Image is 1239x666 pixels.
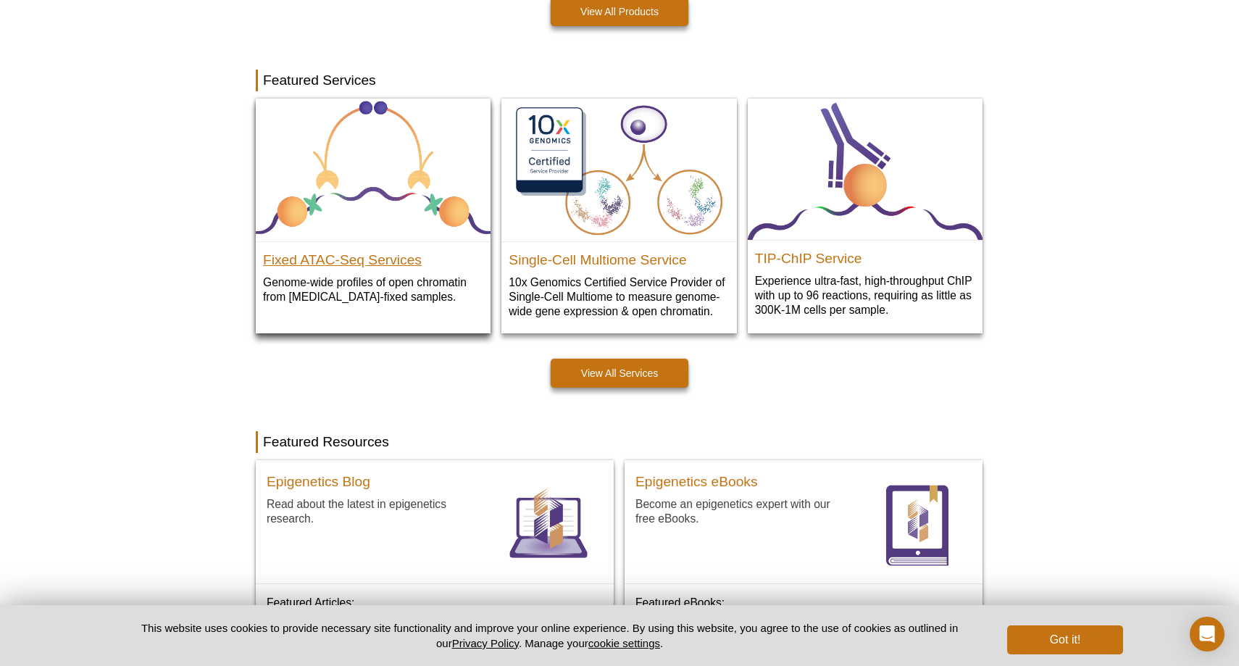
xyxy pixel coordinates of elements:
h2: Fixed ATAC-Seq Services [263,246,483,267]
h2: Single-Cell Multiome Service [509,246,729,267]
div: Open Intercom Messenger [1190,617,1225,652]
img: Blog [494,471,603,580]
a: Single-Cell Multiome Servicee Single-Cell Multiome Service 10x Genomics Certified Service Provide... [501,99,736,334]
p: Become an epigenetics expert with our free eBooks. [635,496,852,526]
img: Single-Cell Multiome Servicee [501,99,736,242]
a: Privacy Policy [452,637,519,649]
a: eBooks [863,471,972,583]
h2: TIP-ChIP Service [755,244,975,266]
img: Fixed ATAC-Seq Services [256,99,491,242]
button: cookie settings [588,637,660,649]
p: Featured Articles: [267,595,603,610]
h2: Featured Services [256,70,983,91]
h2: Featured Resources [256,431,983,453]
p: Featured eBooks: [635,595,972,610]
a: Epigenetics Blog [267,471,370,496]
a: Epigenetics eBooks [635,471,758,496]
a: Blog [494,471,603,583]
h3: Epigenetics eBooks [635,475,758,489]
h3: Epigenetics Blog [267,475,370,489]
button: Got it! [1007,625,1123,654]
a: TIP-ChIP Service TIP-ChIP Service Experience ultra-fast, high-throughput ChIP with up to 96 react... [748,99,983,333]
img: TIP-ChIP Service [748,99,983,241]
a: View All Services [551,359,688,388]
p: Read about the latest in epigenetics research. [267,496,483,526]
p: 10x Genomics Certified Service Provider of Single-Cell Multiome to measure genome-wide gene expre... [509,275,729,319]
img: eBooks [863,471,972,580]
p: This website uses cookies to provide necessary site functionality and improve your online experie... [116,620,983,651]
p: Genome-wide profiles of open chromatin from [MEDICAL_DATA]-fixed samples. [263,275,483,304]
p: Experience ultra-fast, high-throughput ChIP with up to 96 reactions, requiring as little as 300K-... [755,273,975,317]
a: Fixed ATAC-Seq Services Fixed ATAC-Seq Services Genome-wide profiles of open chromatin from [MEDI... [256,99,491,320]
